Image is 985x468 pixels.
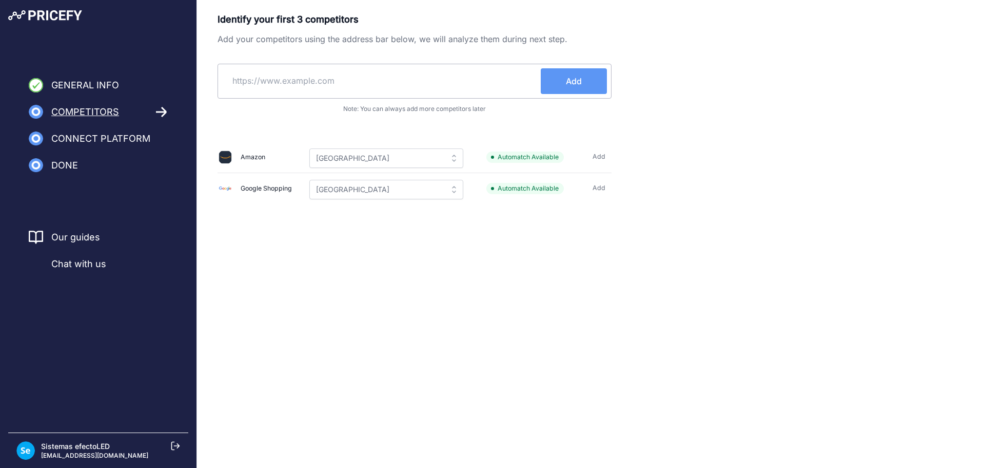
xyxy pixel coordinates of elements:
p: Identify your first 3 competitors [218,12,612,27]
a: Chat with us [29,257,106,271]
img: Pricefy Logo [8,10,82,21]
input: Please select a country [309,180,463,199]
button: Add [541,68,607,94]
input: Please select a country [309,148,463,168]
span: Add [593,183,605,193]
span: Automatch Available [486,183,564,195]
p: Note: You can always add more competitors later [218,105,612,113]
span: Automatch Available [486,152,564,163]
span: Done [51,158,78,173]
span: Add [566,75,582,87]
span: General Info [51,78,119,92]
span: Add [593,152,605,162]
p: Sistemas efectoLED [41,441,148,452]
p: [EMAIL_ADDRESS][DOMAIN_NAME] [41,452,148,460]
input: https://www.example.com [222,68,541,93]
div: Google Shopping [241,184,292,194]
span: Connect Platform [51,132,150,146]
span: Chat with us [51,257,106,271]
p: Add your competitors using the address bar below, we will analyze them during next step. [218,33,612,45]
a: Our guides [51,230,100,245]
span: Competitors [51,105,119,119]
div: Amazon [241,153,265,162]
